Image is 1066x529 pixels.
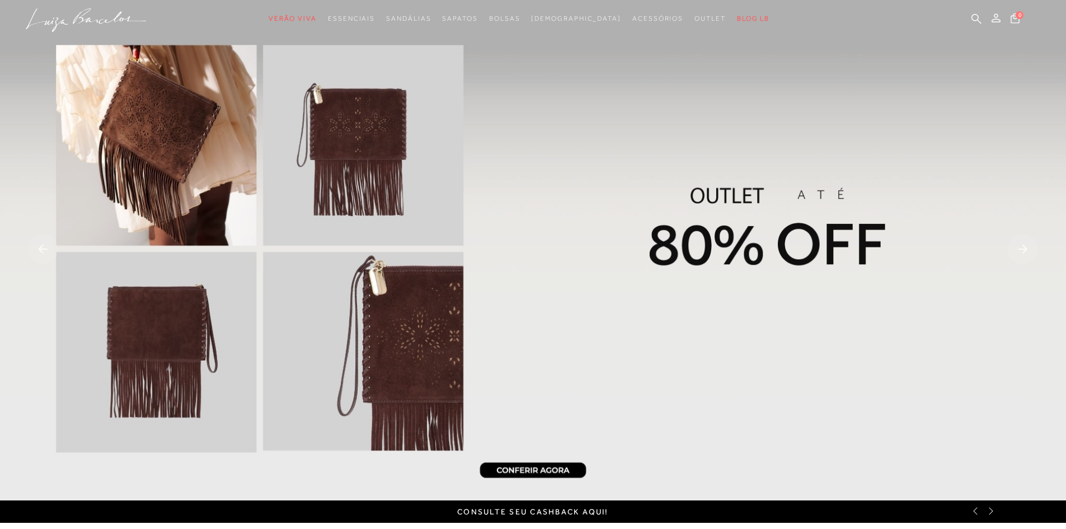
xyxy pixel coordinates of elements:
[531,8,621,29] a: noSubCategoriesText
[489,8,520,29] a: categoryNavScreenReaderText
[328,8,375,29] a: categoryNavScreenReaderText
[632,8,683,29] a: categoryNavScreenReaderText
[632,15,683,22] span: Acessórios
[442,15,477,22] span: Sapatos
[694,15,726,22] span: Outlet
[531,15,621,22] span: [DEMOGRAPHIC_DATA]
[1007,12,1023,27] button: 0
[489,15,520,22] span: Bolsas
[737,8,769,29] a: BLOG LB
[269,8,317,29] a: categoryNavScreenReaderText
[1016,11,1023,19] span: 0
[737,15,769,22] span: BLOG LB
[328,15,375,22] span: Essenciais
[269,15,317,22] span: Verão Viva
[386,15,431,22] span: Sandálias
[694,8,726,29] a: categoryNavScreenReaderText
[386,8,431,29] a: categoryNavScreenReaderText
[442,8,477,29] a: categoryNavScreenReaderText
[457,507,608,516] a: Consulte seu cashback aqui!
